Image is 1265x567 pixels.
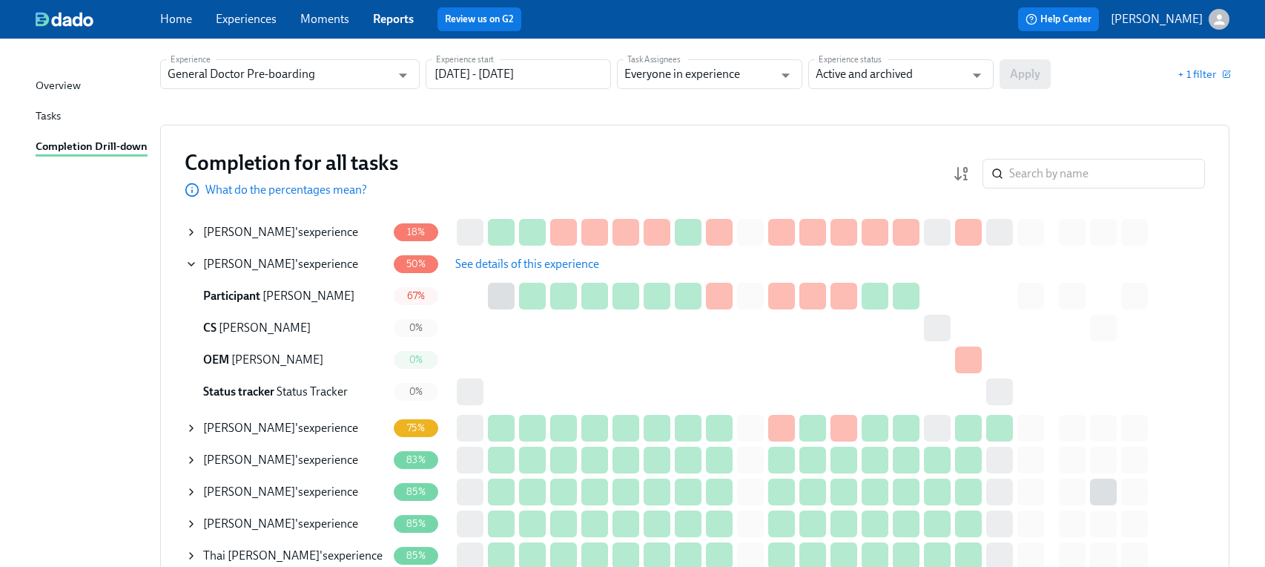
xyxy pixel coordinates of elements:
a: Completion Drill-down [36,138,148,157]
div: 's experience [203,548,383,564]
span: 75% [398,422,434,433]
span: [PERSON_NAME] [203,517,295,531]
span: Help Center [1025,12,1091,27]
div: [PERSON_NAME]'sexperience [185,445,387,475]
span: Credentialing Specialist [203,321,217,335]
span: 18% [398,226,435,237]
span: 85% [397,550,435,561]
span: 67% [398,290,435,301]
span: [PERSON_NAME] [203,257,295,271]
div: 's experience [203,484,358,500]
span: Participant [203,289,260,303]
span: 83% [397,454,435,465]
a: Moments [300,12,349,26]
div: [PERSON_NAME]'sexperience [185,413,387,443]
div: [PERSON_NAME]'sexperience [185,249,387,279]
div: Participant [PERSON_NAME] [185,281,387,311]
div: Tasks [36,108,61,126]
div: 's experience [203,452,358,468]
span: [PERSON_NAME] [219,321,311,335]
div: OEM [PERSON_NAME] [185,345,387,375]
span: 50% [397,258,435,269]
div: CS [PERSON_NAME] [185,313,387,343]
input: Search by name [1009,159,1205,189]
p: [PERSON_NAME] [1111,11,1203,27]
a: Experiences [216,12,277,26]
button: [PERSON_NAME] [1111,9,1229,30]
span: [PERSON_NAME] [203,453,295,467]
button: Review us on G2 [437,7,521,31]
svg: Completion rate (low to high) [953,165,971,183]
span: 0% [400,386,432,397]
span: Onboarding Experience Manager [203,353,229,367]
button: See details of this experience [445,249,610,279]
div: 's experience [203,256,358,272]
h3: Completion for all tasks [185,149,398,176]
div: 's experience [203,224,358,240]
a: Home [160,12,192,26]
button: Open [392,64,414,87]
span: 0% [400,354,432,365]
a: Overview [36,77,148,96]
button: + 1 filter [1178,67,1229,82]
div: Status tracker Status Tracker [185,377,387,407]
span: Thai [PERSON_NAME] [203,548,320,563]
img: dado [36,12,93,27]
a: Reports [373,12,414,26]
div: 's experience [203,420,358,436]
span: [PERSON_NAME] [231,353,323,367]
span: [PERSON_NAME] [203,225,295,239]
a: Tasks [36,108,148,126]
button: Help Center [1018,7,1099,31]
span: Status tracker [203,384,274,399]
span: 0% [400,322,432,333]
span: [PERSON_NAME] [203,485,295,499]
span: See details of this experience [455,257,599,272]
div: [PERSON_NAME]'sexperience [185,217,387,247]
span: 85% [397,486,435,497]
span: Status Tracker [277,384,348,399]
button: Open [965,64,988,87]
span: [PERSON_NAME] [262,289,354,303]
button: Open [774,64,797,87]
div: [PERSON_NAME]'sexperience [185,509,387,539]
a: dado [36,12,160,27]
a: Review us on G2 [445,12,514,27]
p: What do the percentages mean? [205,182,367,198]
span: [PERSON_NAME] [203,421,295,435]
span: 85% [397,518,435,529]
div: [PERSON_NAME]'sexperience [185,477,387,507]
div: 's experience [203,516,358,532]
div: Overview [36,77,81,96]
